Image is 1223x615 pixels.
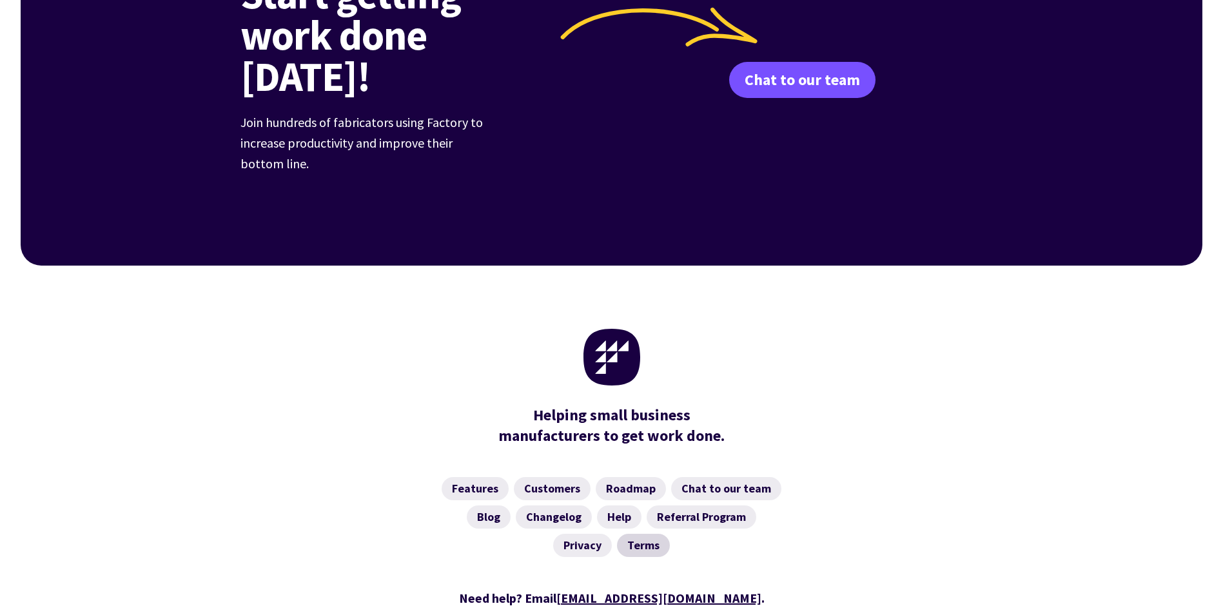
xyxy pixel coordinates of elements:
div: manufacturers to get work done. [493,405,731,446]
a: Blog [467,505,511,529]
a: Privacy [553,534,612,557]
a: Customers [514,477,591,500]
a: Chat to our team [729,62,876,98]
a: Roadmap [596,477,666,500]
div: Need help? Email . [240,588,983,609]
a: Features [442,477,509,500]
a: Chat to our team [671,477,781,500]
mark: Helping small business [533,405,690,425]
a: Changelog [516,505,592,529]
iframe: Chat Widget [1008,476,1223,615]
a: Terms [617,534,670,557]
a: Referral Program [647,505,756,529]
a: [EMAIL_ADDRESS][DOMAIN_NAME] [556,590,761,606]
a: Help [597,505,641,529]
p: Join hundreds of fabricators using Factory to increase productivity and improve their bottom line. [240,112,492,174]
nav: Footer Navigation [240,477,983,557]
